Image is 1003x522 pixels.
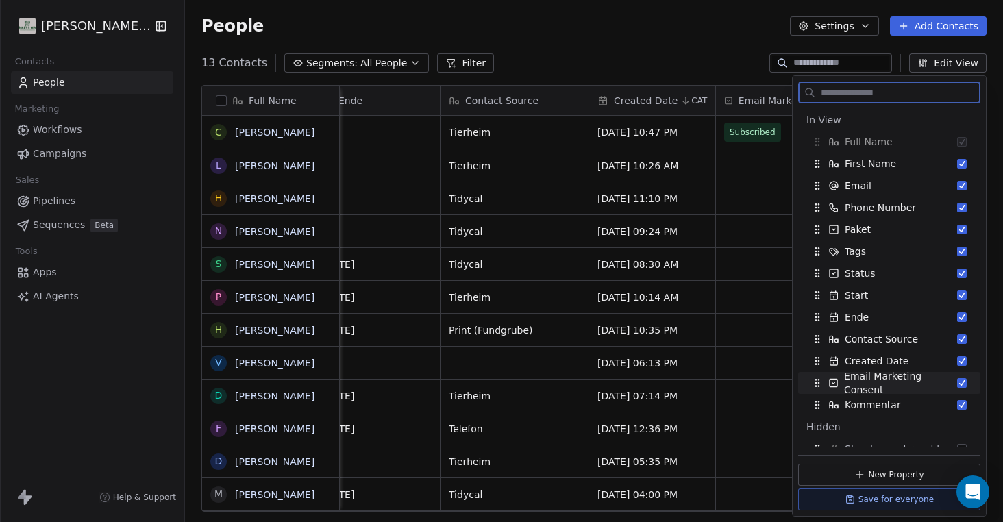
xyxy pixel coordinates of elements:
span: Sequences [33,218,85,232]
div: D [215,388,223,403]
a: Help & Support [99,492,176,503]
span: [DATE] 07:14 PM [597,389,707,403]
div: Stunden verbraucht [798,438,980,460]
div: Email Marketing Consent [716,86,842,115]
span: [DATE] 06:13 PM [597,356,707,370]
span: Segments: [306,56,358,71]
div: Email [798,175,980,197]
span: [DATE] [322,389,432,403]
div: H [215,323,223,337]
span: Full Name [845,135,893,149]
span: Subscribed [730,125,776,139]
a: [PERSON_NAME] [235,456,314,467]
div: First Name [798,153,980,175]
span: Help & Support [113,492,176,503]
span: Telefon [449,422,580,436]
span: Tidycal [449,258,580,271]
a: [PERSON_NAME] [235,358,314,369]
img: Molly%20default%20logo.png [19,18,36,34]
span: Workflows [33,123,82,137]
a: [PERSON_NAME] [235,127,314,138]
span: Tidycal [449,192,580,206]
span: Tags [845,245,866,258]
div: Full Name [798,131,980,153]
div: M [214,487,223,501]
button: Add Contacts [890,16,987,36]
span: Phone Number [845,201,916,214]
span: [DATE] 11:10 PM [597,192,707,206]
span: Paket [845,223,871,236]
span: Ende [845,310,869,324]
span: [DATE] 10:35 PM [597,323,707,337]
div: Phone Number [798,197,980,219]
span: Start [845,288,868,302]
a: Pipelines [11,190,173,212]
a: Campaigns [11,142,173,165]
div: P [216,290,221,304]
a: [PERSON_NAME] [235,489,314,500]
a: People [11,71,173,94]
span: [PERSON_NAME] Way [41,17,151,35]
div: Created Date [798,350,980,372]
a: [PERSON_NAME] [235,292,314,303]
span: [DATE] 12:36 PM [597,422,707,436]
a: [PERSON_NAME] [235,325,314,336]
span: People [33,75,65,90]
a: [PERSON_NAME] [235,160,314,171]
span: Tierheim [449,159,580,173]
span: Contact Source [845,332,918,346]
div: Created DateCAT [589,86,715,115]
span: Full Name [249,94,297,108]
span: Tools [10,241,43,262]
a: Apps [11,261,173,284]
div: Ende [798,306,980,328]
span: [DATE] [322,422,432,436]
span: Created Date [614,94,678,108]
span: CAT [691,95,707,106]
span: [DATE] [322,290,432,304]
div: In View [806,113,972,127]
span: Sales [10,170,45,190]
div: Hidden [806,420,972,434]
span: 13 Contacts [201,55,267,71]
a: [PERSON_NAME] [235,390,314,401]
div: Email Marketing Consent [798,372,980,394]
button: Filter [437,53,494,73]
span: Contact Source [465,94,538,108]
a: AI Agents [11,285,173,308]
div: Contact Source [441,86,589,115]
div: N [215,224,222,238]
span: Created Date [845,354,908,368]
span: People [201,16,264,36]
div: C [215,125,222,140]
span: [DATE] 04:00 PM [597,488,707,501]
span: Apps [33,265,57,279]
span: Tidycal [449,225,580,238]
div: L [216,158,221,173]
a: Workflows [11,119,173,141]
span: [DATE] 08:30 AM [597,258,707,271]
div: S [216,257,222,271]
a: [PERSON_NAME] [235,226,314,237]
span: [DATE] 10:26 AM [597,159,707,173]
button: New Property [798,464,980,486]
a: [PERSON_NAME] [235,423,314,434]
span: Pipelines [33,194,75,208]
button: Settings [790,16,878,36]
span: Email Marketing Consent [739,94,834,108]
span: Tierheim [449,389,580,403]
div: D [215,454,223,469]
span: [DATE] 10:47 PM [597,125,707,139]
span: [DATE] 05:35 PM [597,455,707,469]
span: [DATE] 09:24 PM [597,225,707,238]
span: Beta [90,219,118,232]
button: Save for everyone [798,488,980,510]
span: Kommentar [845,398,901,412]
span: AI Agents [33,289,79,303]
span: Marketing [9,99,65,119]
span: Tierheim [449,455,580,469]
a: SequencesBeta [11,214,173,236]
span: Print (Fundgrube) [449,323,580,337]
div: F [216,421,221,436]
span: Status [845,266,876,280]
